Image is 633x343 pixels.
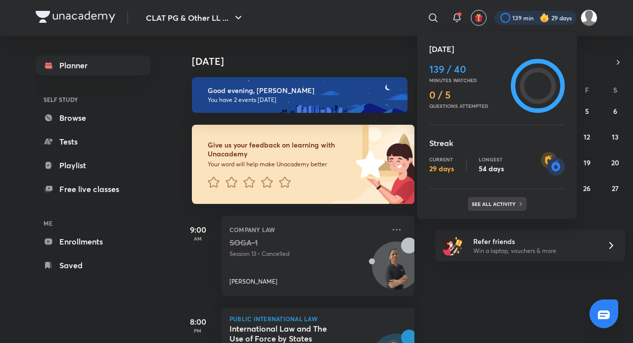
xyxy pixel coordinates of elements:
[429,164,454,173] p: 29 days
[429,103,507,109] p: Questions attempted
[541,152,565,176] img: streak
[479,156,504,162] p: Longest
[472,201,518,207] p: See all activity
[429,77,507,83] p: Minutes watched
[479,164,504,173] p: 54 days
[429,43,565,55] h5: [DATE]
[429,156,454,162] p: Current
[429,89,507,101] h4: 0 / 5
[429,63,507,75] h4: 139 / 40
[429,137,565,149] h5: Streak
